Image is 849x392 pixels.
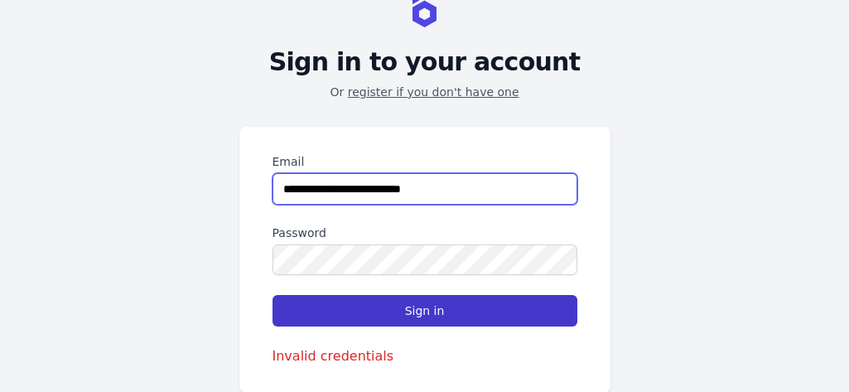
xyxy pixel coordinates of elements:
button: Sign in [273,295,577,327]
label: Email [273,153,577,170]
a: register if you don't have one [348,85,519,99]
p: Or [330,84,519,100]
span: Sign in [405,302,445,319]
h2: Sign in to your account [269,47,581,77]
span: Invalid credentials [273,348,394,364]
label: Password [273,225,577,241]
